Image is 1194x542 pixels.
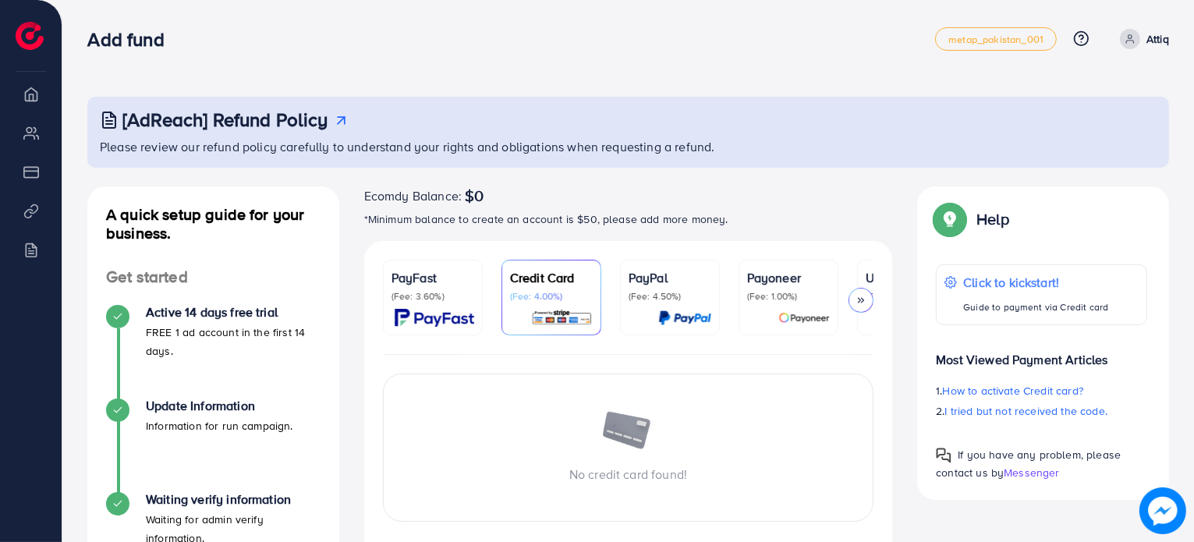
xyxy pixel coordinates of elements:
span: I tried but not received the code. [945,403,1107,419]
span: Ecomdy Balance: [364,186,462,205]
img: image [601,412,656,452]
img: logo [16,22,44,50]
p: Payoneer [747,268,830,287]
p: Click to kickstart! [963,273,1108,292]
h3: [AdReach] Refund Policy [122,108,328,131]
span: $0 [465,186,484,205]
p: FREE 1 ad account in the first 14 days. [146,323,321,360]
img: Popup guide [936,205,964,233]
p: Credit Card [510,268,593,287]
h4: Active 14 days free trial [146,305,321,320]
p: Attiq [1146,30,1169,48]
h4: Get started [87,267,339,287]
p: No credit card found! [384,465,873,484]
img: card [395,309,474,327]
img: image [1140,488,1185,533]
p: Please review our refund policy carefully to understand your rights and obligations when requesti... [100,137,1160,156]
img: card [531,309,593,327]
p: PayPal [629,268,711,287]
a: metap_pakistan_001 [935,27,1057,51]
h4: Waiting verify information [146,492,321,507]
p: (Fee: 4.50%) [629,290,711,303]
a: Attiq [1114,29,1169,49]
img: Popup guide [936,448,951,463]
span: metap_pakistan_001 [948,34,1043,44]
span: If you have any problem, please contact us by [936,447,1121,480]
h3: Add fund [87,28,176,51]
h4: A quick setup guide for your business. [87,205,339,243]
img: card [778,309,830,327]
p: (Fee: 1.00%) [747,290,830,303]
p: *Minimum balance to create an account is $50, please add more money. [364,210,893,228]
p: PayFast [392,268,474,287]
p: Help [976,210,1009,228]
p: Guide to payment via Credit card [963,298,1108,317]
p: (Fee: 4.00%) [510,290,593,303]
h4: Update Information [146,399,293,413]
li: Active 14 days free trial [87,305,339,399]
img: card [658,309,711,327]
p: 2. [936,402,1147,420]
p: (Fee: 3.60%) [392,290,474,303]
span: Messenger [1004,465,1059,480]
p: 1. [936,381,1147,400]
p: Information for run campaign. [146,416,293,435]
p: Most Viewed Payment Articles [936,338,1147,369]
span: How to activate Credit card? [943,383,1083,399]
li: Update Information [87,399,339,492]
p: USDT [866,268,948,287]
